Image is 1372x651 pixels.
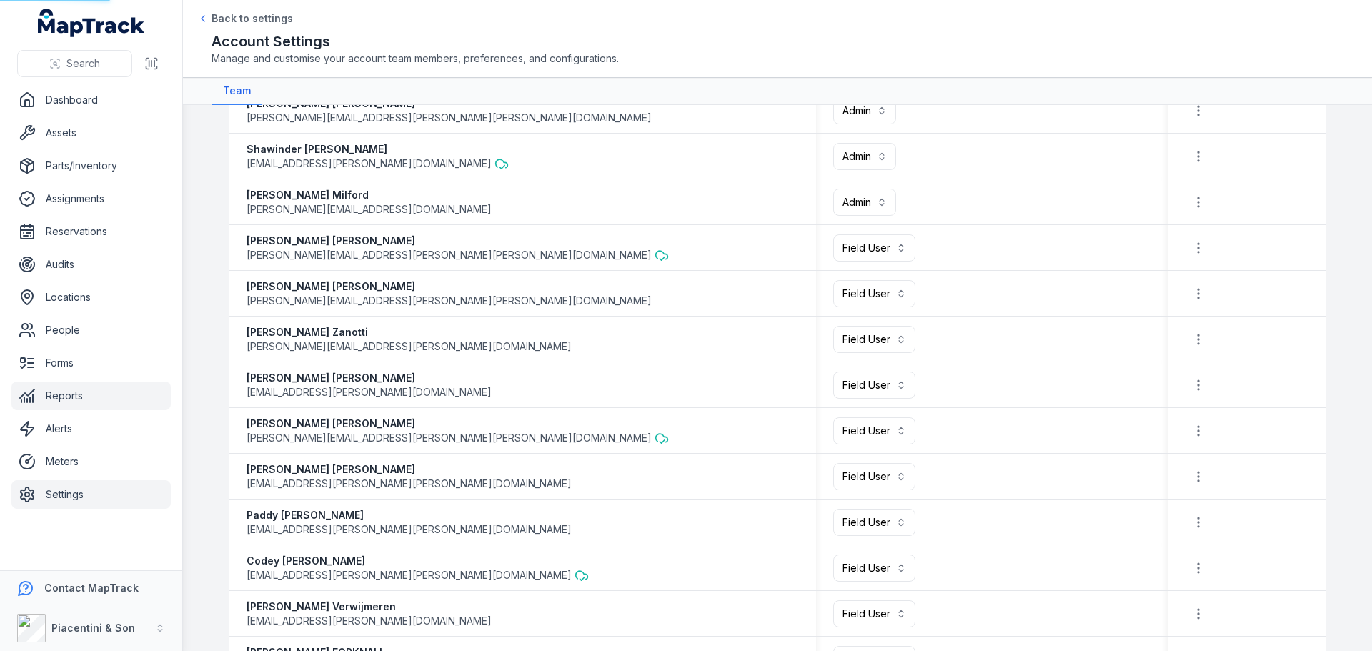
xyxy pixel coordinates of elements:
[833,143,896,170] button: Admin
[44,582,139,594] strong: Contact MapTrack
[247,188,492,202] strong: [PERSON_NAME] Milford
[11,250,171,279] a: Audits
[247,142,509,156] strong: Shawinder [PERSON_NAME]
[833,234,915,262] button: Field User
[38,9,145,37] a: MapTrack
[11,382,171,410] a: Reports
[11,86,171,114] a: Dashboard
[212,78,262,105] a: Team
[212,11,293,26] span: Back to settings
[11,184,171,213] a: Assignments
[247,156,492,171] span: [EMAIL_ADDRESS][PERSON_NAME][DOMAIN_NAME]
[833,555,915,582] button: Field User
[247,279,652,294] strong: [PERSON_NAME] [PERSON_NAME]
[17,50,132,77] button: Search
[833,372,915,399] button: Field User
[11,414,171,443] a: Alerts
[11,480,171,509] a: Settings
[247,325,572,339] strong: [PERSON_NAME] Zanotti
[247,431,652,445] span: [PERSON_NAME][EMAIL_ADDRESS][PERSON_NAME][PERSON_NAME][DOMAIN_NAME]
[833,97,896,124] button: Admin
[247,568,572,582] span: [EMAIL_ADDRESS][PERSON_NAME][PERSON_NAME][DOMAIN_NAME]
[11,447,171,476] a: Meters
[66,56,100,71] span: Search
[247,600,492,614] strong: [PERSON_NAME] Verwijmeren
[247,554,589,568] strong: Codey [PERSON_NAME]
[247,371,492,385] strong: [PERSON_NAME] [PERSON_NAME]
[247,522,572,537] span: [EMAIL_ADDRESS][PERSON_NAME][PERSON_NAME][DOMAIN_NAME]
[833,417,915,444] button: Field User
[212,51,1343,66] span: Manage and customise your account team members, preferences, and configurations.
[247,462,572,477] strong: [PERSON_NAME] [PERSON_NAME]
[11,283,171,312] a: Locations
[247,614,492,628] span: [EMAIL_ADDRESS][PERSON_NAME][DOMAIN_NAME]
[51,622,135,634] strong: Piacentini & Son
[247,294,652,308] span: [PERSON_NAME][EMAIL_ADDRESS][PERSON_NAME][PERSON_NAME][DOMAIN_NAME]
[833,280,915,307] button: Field User
[247,248,652,262] span: [PERSON_NAME][EMAIL_ADDRESS][PERSON_NAME][PERSON_NAME][DOMAIN_NAME]
[212,31,1343,51] h2: Account Settings
[247,385,492,399] span: [EMAIL_ADDRESS][PERSON_NAME][DOMAIN_NAME]
[833,326,915,353] button: Field User
[833,463,915,490] button: Field User
[247,111,652,125] span: [PERSON_NAME][EMAIL_ADDRESS][PERSON_NAME][PERSON_NAME][DOMAIN_NAME]
[247,417,669,431] strong: [PERSON_NAME] [PERSON_NAME]
[11,316,171,344] a: People
[11,119,171,147] a: Assets
[247,508,572,522] strong: Paddy [PERSON_NAME]
[833,509,915,536] button: Field User
[197,11,293,26] a: Back to settings
[247,202,492,217] span: [PERSON_NAME][EMAIL_ADDRESS][DOMAIN_NAME]
[11,349,171,377] a: Forms
[833,189,896,216] button: Admin
[11,151,171,180] a: Parts/Inventory
[247,339,572,354] span: [PERSON_NAME][EMAIL_ADDRESS][PERSON_NAME][DOMAIN_NAME]
[247,477,572,491] span: [EMAIL_ADDRESS][PERSON_NAME][PERSON_NAME][DOMAIN_NAME]
[247,234,669,248] strong: [PERSON_NAME] [PERSON_NAME]
[11,217,171,246] a: Reservations
[833,600,915,627] button: Field User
